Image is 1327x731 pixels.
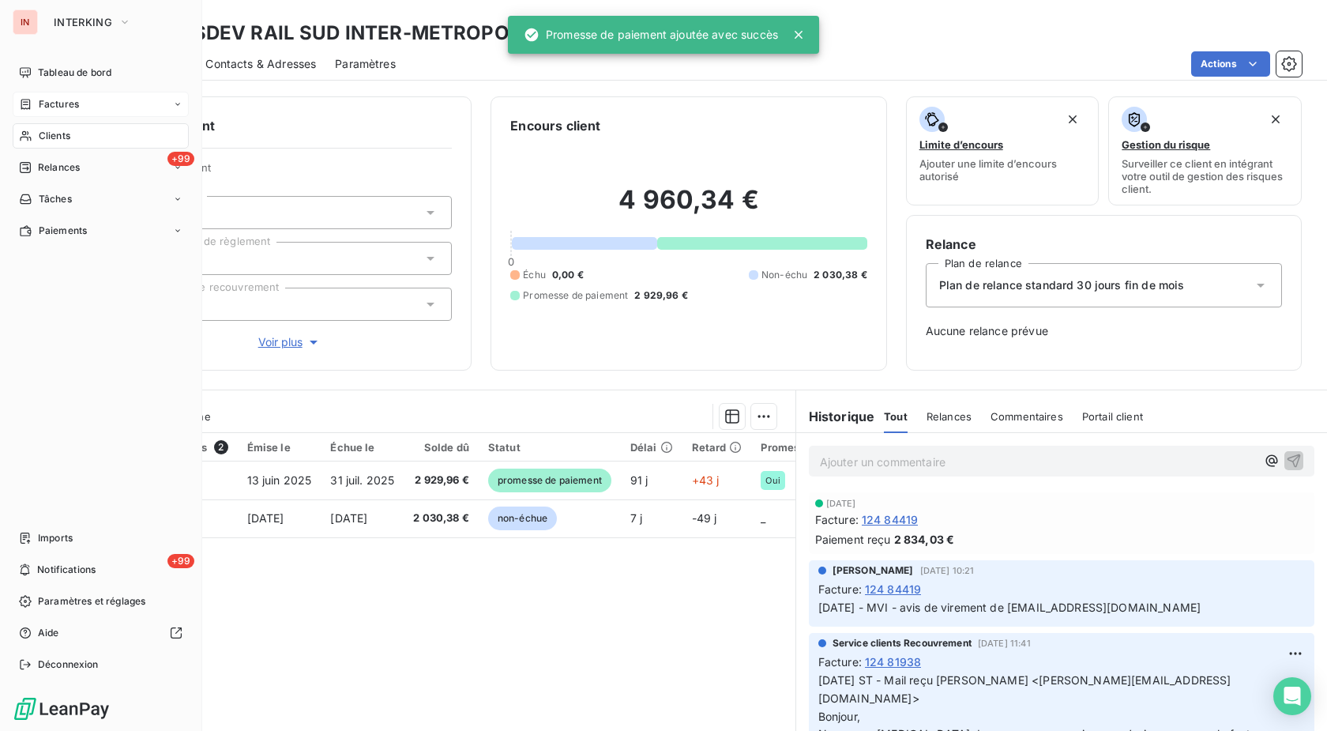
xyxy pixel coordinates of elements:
div: IN [13,9,38,35]
span: Tâches [39,192,72,206]
span: Promesse de paiement [523,288,628,303]
span: [DATE] 10:21 [920,566,975,575]
span: +99 [167,554,194,568]
span: non-échue [488,507,557,530]
h2: 4 960,34 € [510,184,866,232]
span: Service clients Recouvrement [833,636,972,650]
span: 2 030,38 € [413,511,469,526]
span: Ajouter une limite d’encours autorisé [919,157,1086,183]
div: Émise le [247,441,312,454]
div: Statut [488,441,611,454]
span: Commentaires [991,410,1063,423]
span: 124 81938 [865,654,921,670]
span: Tableau de bord [38,66,111,80]
h3: TRANSDEV RAIL SUD INTER-METROPOLES - I124015174 [139,19,666,47]
span: 2 834,03 € [894,531,955,548]
span: Imports [38,531,73,545]
span: [DATE] ST - Mail reçu [PERSON_NAME] <[PERSON_NAME][EMAIL_ADDRESS][DOMAIN_NAME]> Bonjour, [818,673,1231,723]
span: 7 j [630,511,642,525]
span: Paramètres et réglages [38,594,145,609]
div: Échue le [330,441,394,454]
h6: Relance [926,235,1282,254]
span: Portail client [1082,410,1143,423]
span: [DATE] [826,499,856,508]
span: Contacts & Adresses [205,56,316,72]
span: Limite d’encours [919,138,1003,151]
span: Déconnexion [38,658,99,672]
h6: Informations client [96,116,452,135]
span: -49 j [692,511,717,525]
span: _ [761,511,765,525]
span: 0,00 € [552,268,584,282]
div: Open Intercom Messenger [1273,677,1311,715]
div: Solde dû [413,441,469,454]
span: Clients [39,129,70,143]
span: Surveiller ce client en intégrant votre outil de gestion des risques client. [1122,157,1288,195]
div: Délai [630,441,673,454]
span: 124 84419 [862,511,918,528]
div: Promesse de paiement ajoutée avec succès [524,21,778,49]
h6: Encours client [510,116,600,135]
div: Retard [692,441,742,454]
img: Logo LeanPay [13,696,111,722]
span: 2 929,96 € [413,473,469,488]
span: 2 [214,440,228,454]
span: Facture : [818,654,862,670]
span: 13 juin 2025 [247,473,312,487]
button: Actions [1191,51,1270,77]
span: Relances [927,410,972,423]
span: Propriétés Client [127,161,452,183]
span: +43 j [692,473,720,487]
span: 91 j [630,473,648,487]
span: +99 [167,152,194,166]
span: Paramètres [335,56,396,72]
div: Promesse de règlement [761,441,882,454]
span: Notifications [37,563,96,577]
span: 0 [508,255,514,268]
span: Relances [38,160,80,175]
span: Aucune relance prévue [926,323,1282,339]
span: Facture : [818,581,862,597]
span: Facture : [815,511,859,528]
span: [DATE] - MVI - avis de virement de [EMAIL_ADDRESS][DOMAIN_NAME] [818,601,1201,614]
span: [DATE] [247,511,284,525]
span: Aide [38,626,59,640]
span: INTERKING [54,16,112,28]
span: Oui [765,476,780,485]
span: Non-échu [761,268,807,282]
a: Aide [13,620,189,646]
span: Factures [39,97,79,111]
span: [DATE] 11:41 [978,639,1031,648]
span: [DATE] [330,511,367,525]
span: 2 929,96 € [634,288,688,303]
h6: Historique [796,407,875,426]
button: Gestion du risqueSurveiller ce client en intégrant votre outil de gestion des risques client. [1108,96,1302,205]
span: Gestion du risque [1122,138,1210,151]
span: Plan de relance standard 30 jours fin de mois [939,277,1185,293]
span: Paiement reçu [815,531,891,548]
span: Voir plus [258,334,321,350]
span: [PERSON_NAME] [833,563,914,578]
button: Voir plus [127,333,452,351]
span: Tout [884,410,908,423]
span: 2 030,38 € [814,268,867,282]
span: 124 84419 [865,581,921,597]
span: promesse de paiement [488,469,611,492]
span: 31 juil. 2025 [330,473,394,487]
button: Limite d’encoursAjouter une limite d’encours autorisé [906,96,1100,205]
span: Paiements [39,224,87,238]
span: Échu [523,268,546,282]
